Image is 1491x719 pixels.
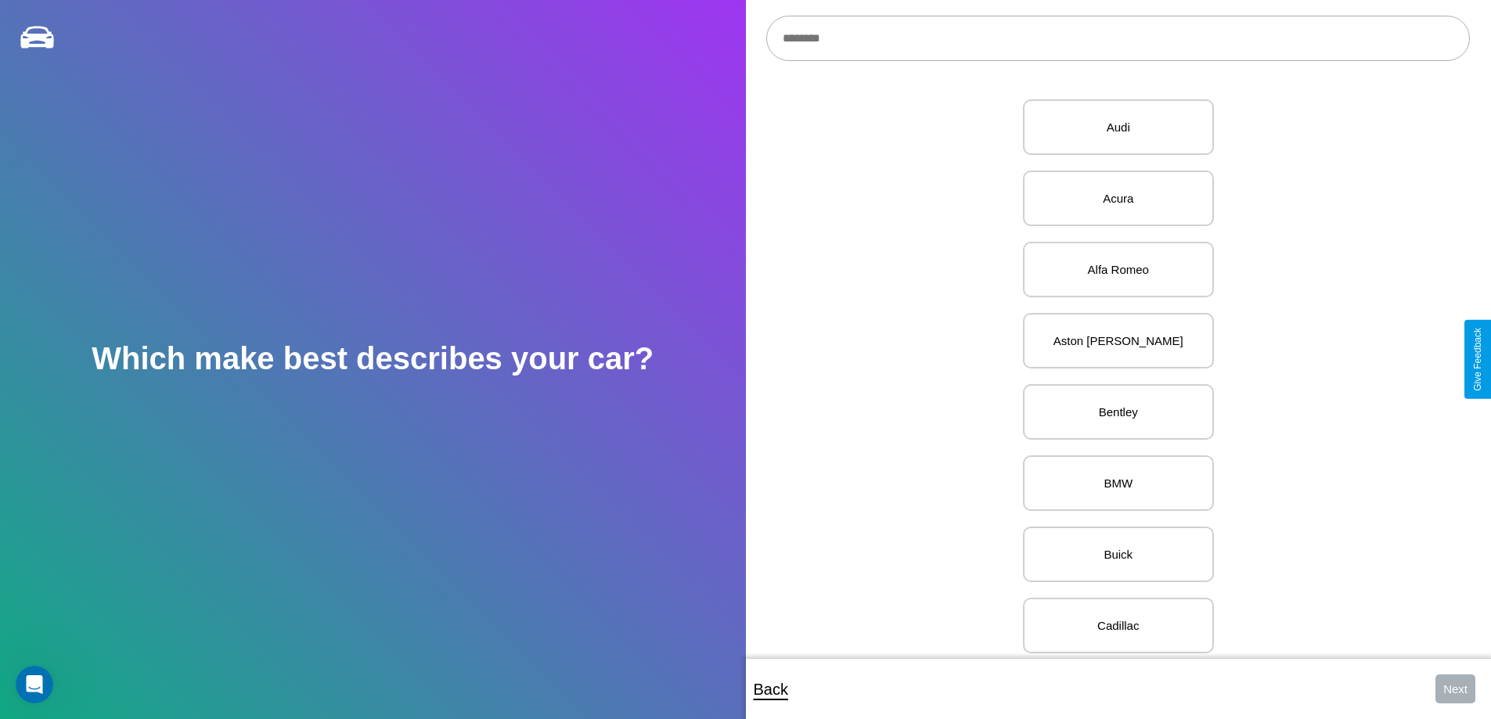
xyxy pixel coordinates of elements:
[1040,473,1197,494] p: BMW
[1472,328,1483,391] div: Give Feedback
[1040,188,1197,209] p: Acura
[1040,117,1197,138] p: Audi
[754,675,788,703] p: Back
[1040,330,1197,351] p: Aston [PERSON_NAME]
[1040,544,1197,565] p: Buick
[1435,674,1475,703] button: Next
[1040,401,1197,422] p: Bentley
[1040,615,1197,636] p: Cadillac
[92,341,654,376] h2: Which make best describes your car?
[1040,259,1197,280] p: Alfa Romeo
[16,666,53,703] iframe: Intercom live chat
